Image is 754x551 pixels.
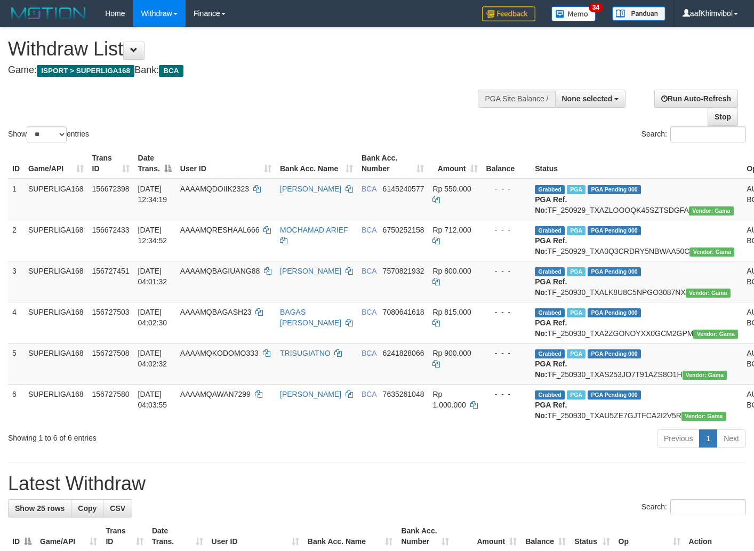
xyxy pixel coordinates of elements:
[567,226,585,235] span: Marked by aafsoycanthlai
[138,185,167,204] span: [DATE] 12:34:19
[92,267,130,275] span: 156727451
[486,266,527,276] div: - - -
[641,499,746,515] label: Search:
[531,343,742,384] td: TF_250930_TXAS253JO7T91AZS8O1H
[362,267,376,275] span: BCA
[383,390,424,398] span: Copy 7635261048 to clipboard
[432,226,471,234] span: Rp 712.000
[103,499,132,517] a: CSV
[562,94,613,103] span: None selected
[551,6,596,21] img: Button%20Memo.svg
[159,65,183,77] span: BCA
[362,308,376,316] span: BCA
[24,148,88,179] th: Game/API: activate to sort column ascending
[180,226,260,234] span: AAAAMQRESHAAL666
[588,349,641,358] span: PGA Pending
[689,206,734,215] span: Vendor URL: https://trx31.1velocity.biz
[683,371,727,380] span: Vendor URL: https://trx31.1velocity.biz
[280,226,348,234] a: MOCHAMAD ARIEF
[138,226,167,245] span: [DATE] 12:34:52
[531,261,742,302] td: TF_250930_TXALK8U8C5NPGO3087NX
[535,401,567,420] b: PGA Ref. No:
[428,148,482,179] th: Amount: activate to sort column ascending
[383,267,424,275] span: Copy 7570821932 to clipboard
[71,499,103,517] a: Copy
[482,148,531,179] th: Balance
[276,148,357,179] th: Bank Acc. Name: activate to sort column ascending
[531,384,742,425] td: TF_250930_TXAU5ZE7GJTFCA2I2V5R
[383,308,424,316] span: Copy 7080641618 to clipboard
[588,390,641,400] span: PGA Pending
[138,349,167,368] span: [DATE] 04:02:32
[8,499,71,517] a: Show 25 rows
[567,308,585,317] span: Marked by aafchoeunmanni
[535,277,567,297] b: PGA Ref. No:
[535,318,567,338] b: PGA Ref. No:
[612,6,665,21] img: panduan.png
[92,185,130,193] span: 156672398
[432,185,471,193] span: Rp 550.000
[280,349,331,357] a: TRISUGIATNO
[681,412,726,421] span: Vendor URL: https://trx31.1velocity.biz
[8,179,24,220] td: 1
[567,390,585,400] span: Marked by aafchoeunmanni
[362,349,376,357] span: BCA
[8,5,89,21] img: MOTION_logo.png
[362,390,376,398] span: BCA
[24,343,88,384] td: SUPERLIGA168
[478,90,555,108] div: PGA Site Balance /
[432,267,471,275] span: Rp 800.000
[138,267,167,286] span: [DATE] 04:01:32
[180,349,259,357] span: AAAAMQKODOMO333
[657,429,700,448] a: Previous
[24,179,88,220] td: SUPERLIGA168
[8,302,24,343] td: 4
[588,185,641,194] span: PGA Pending
[24,302,88,343] td: SUPERLIGA168
[92,308,130,316] span: 156727503
[8,148,24,179] th: ID
[383,349,424,357] span: Copy 6241828066 to clipboard
[138,308,167,327] span: [DATE] 04:02:30
[531,302,742,343] td: TF_250930_TXA2ZGONOYXX0GCM2GPM
[180,185,249,193] span: AAAAMQDOIIK2323
[88,148,134,179] th: Trans ID: activate to sort column ascending
[567,267,585,276] span: Marked by aafchoeunmanni
[180,390,251,398] span: AAAAMQAWAN7299
[383,226,424,234] span: Copy 6750252158 to clipboard
[567,349,585,358] span: Marked by aafchoeunmanni
[92,226,130,234] span: 156672433
[654,90,738,108] a: Run Auto-Refresh
[8,473,746,494] h1: Latest Withdraw
[8,65,492,76] h4: Game: Bank:
[535,236,567,255] b: PGA Ref. No:
[432,308,471,316] span: Rp 815.000
[588,308,641,317] span: PGA Pending
[8,261,24,302] td: 3
[670,126,746,142] input: Search:
[362,185,376,193] span: BCA
[78,504,97,513] span: Copy
[8,343,24,384] td: 5
[535,390,565,400] span: Grabbed
[686,289,731,298] span: Vendor URL: https://trx31.1velocity.biz
[531,148,742,179] th: Status
[689,247,734,257] span: Vendor URL: https://trx31.1velocity.biz
[383,185,424,193] span: Copy 6145240577 to clipboard
[8,384,24,425] td: 6
[24,384,88,425] td: SUPERLIGA168
[531,179,742,220] td: TF_250929_TXAZLOOOQK45SZTSDGFA
[280,390,341,398] a: [PERSON_NAME]
[180,308,252,316] span: AAAAMQBAGASH23
[8,220,24,261] td: 2
[486,389,527,400] div: - - -
[432,349,471,357] span: Rp 900.000
[567,185,585,194] span: Marked by aafsoycanthlai
[555,90,626,108] button: None selected
[535,349,565,358] span: Grabbed
[535,195,567,214] b: PGA Ref. No:
[8,38,492,60] h1: Withdraw List
[176,148,276,179] th: User ID: activate to sort column ascending
[357,148,429,179] th: Bank Acc. Number: activate to sort column ascending
[280,185,341,193] a: [PERSON_NAME]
